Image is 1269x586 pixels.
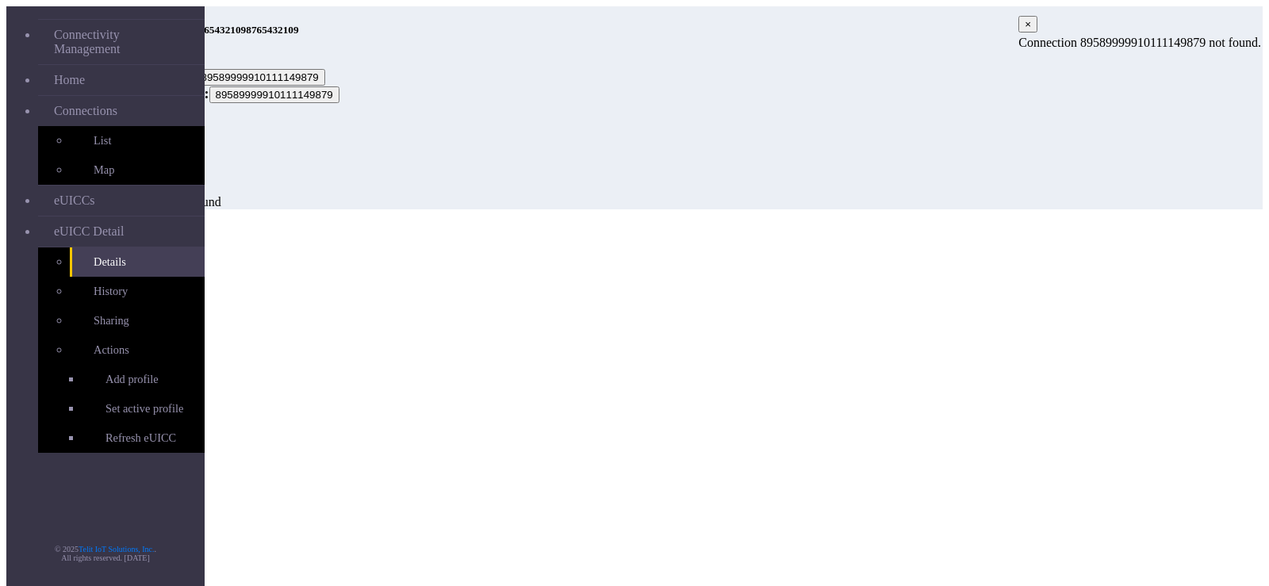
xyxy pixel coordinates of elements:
a: Home [38,65,205,95]
span: Connections [54,104,117,118]
a: Map [70,155,205,185]
span: 89589999910111149879 [216,89,333,101]
span: 89589999910111149879 [201,71,318,83]
a: Connections [38,96,205,126]
div: Connections not found [105,195,1045,209]
a: eUICCs [38,186,205,216]
span: List [94,134,111,147]
button: 89589999910111149879 [209,86,339,103]
h5: EID: 09876543210987654321098765432109 [105,24,1045,36]
a: Connectivity Management [38,20,205,64]
span: Fallback ICCID: [105,86,209,101]
button: Close [1018,16,1037,33]
h6: Month to date [105,123,1045,132]
a: List [70,126,205,155]
span: × [1025,18,1031,30]
button: 89589999910111149879 [194,69,324,86]
p: Connection 89589999910111149879 not found. [1018,36,1261,50]
span: Map [94,163,114,177]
